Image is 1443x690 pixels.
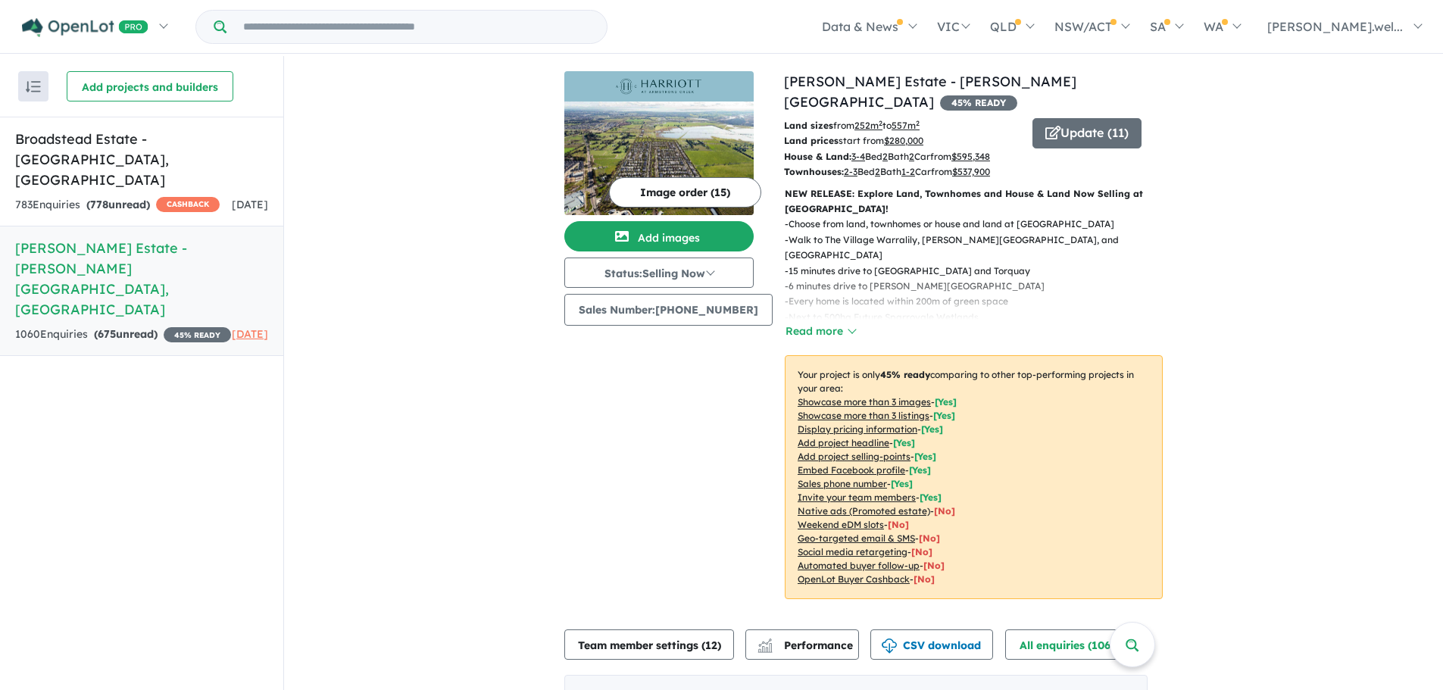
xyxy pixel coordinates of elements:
[951,151,990,162] u: $ 595,348
[98,327,116,341] span: 675
[230,11,604,43] input: Try estate name, suburb, builder or developer
[923,560,945,571] span: [No]
[785,323,856,340] button: Read more
[564,258,754,288] button: Status:Selling Now
[870,629,993,660] button: CSV download
[893,437,915,448] span: [ Yes ]
[914,451,936,462] span: [ Yes ]
[758,638,772,647] img: line-chart.svg
[879,119,882,127] sup: 2
[785,355,1163,599] p: Your project is only comparing to other top-performing projects in your area: - - - - - - - - - -...
[784,149,1021,164] p: Bed Bath Car from
[785,279,1175,294] p: - 6 minutes drive to [PERSON_NAME][GEOGRAPHIC_DATA]
[785,294,1175,309] p: - Every home is located within 200m of green space
[844,166,857,177] u: 2-3
[798,532,915,544] u: Geo-targeted email & SMS
[1005,629,1142,660] button: All enquiries (1060)
[570,77,748,95] img: Harriott Estate - Armstrong Creek Logo
[798,478,887,489] u: Sales phone number
[15,326,231,344] div: 1060 Enquir ies
[745,629,859,660] button: Performance
[884,135,923,146] u: $ 280,000
[882,151,888,162] u: 2
[90,198,108,211] span: 778
[760,638,853,652] span: Performance
[609,177,761,208] button: Image order (15)
[798,546,907,557] u: Social media retargeting
[798,437,889,448] u: Add project headline
[784,133,1021,148] p: start from
[888,519,909,530] span: [No]
[94,327,158,341] strong: ( unread)
[232,327,268,341] span: [DATE]
[22,18,148,37] img: Openlot PRO Logo White
[882,120,920,131] span: to
[891,478,913,489] span: [ Yes ]
[785,186,1163,217] p: NEW RELEASE: Explore Land, Townhomes and House & Land Now Selling at [GEOGRAPHIC_DATA]!
[1032,118,1142,148] button: Update (11)
[798,505,930,517] u: Native ads (Promoted estate)
[564,629,734,660] button: Team member settings (12)
[933,410,955,421] span: [ Yes ]
[67,71,233,101] button: Add projects and builders
[785,310,1175,325] p: - Next to 500ha Future Sparrovale Wetlands
[785,233,1175,264] p: - Walk to The Village Warralily, [PERSON_NAME][GEOGRAPHIC_DATA], and [GEOGRAPHIC_DATA]
[798,396,931,407] u: Showcase more than 3 images
[705,638,717,652] span: 12
[232,198,268,211] span: [DATE]
[784,166,844,177] b: Townhouses:
[784,151,851,162] b: House & Land:
[798,451,910,462] u: Add project selling-points
[785,264,1175,279] p: - 15 minutes drive to [GEOGRAPHIC_DATA] and Torquay
[851,151,865,162] u: 3-4
[15,238,268,320] h5: [PERSON_NAME] Estate - [PERSON_NAME][GEOGRAPHIC_DATA] , [GEOGRAPHIC_DATA]
[564,71,754,215] a: Harriott Estate - Armstrong Creek LogoHarriott Estate - Armstrong Creek
[156,197,220,212] span: CASHBACK
[1267,19,1403,34] span: [PERSON_NAME].wel...
[798,410,929,421] u: Showcase more than 3 listings
[784,164,1021,180] p: Bed Bath Car from
[934,505,955,517] span: [No]
[164,327,231,342] span: 45 % READY
[784,120,833,131] b: Land sizes
[854,120,882,131] u: 252 m
[875,166,880,177] u: 2
[882,638,897,654] img: download icon
[952,166,990,177] u: $ 537,900
[911,546,932,557] span: [No]
[784,73,1076,111] a: [PERSON_NAME] Estate - [PERSON_NAME][GEOGRAPHIC_DATA]
[564,294,773,326] button: Sales Number:[PHONE_NUMBER]
[86,198,150,211] strong: ( unread)
[921,423,943,435] span: [ Yes ]
[798,560,920,571] u: Automated buyer follow-up
[919,532,940,544] span: [No]
[916,119,920,127] sup: 2
[757,643,773,653] img: bar-chart.svg
[784,135,839,146] b: Land prices
[798,423,917,435] u: Display pricing information
[564,101,754,215] img: Harriott Estate - Armstrong Creek
[880,369,930,380] b: 45 % ready
[914,573,935,585] span: [No]
[909,464,931,476] span: [ Yes ]
[26,81,41,92] img: sort.svg
[564,221,754,251] button: Add images
[15,196,220,214] div: 783 Enquir ies
[909,151,914,162] u: 2
[15,129,268,190] h5: Broadstead Estate - [GEOGRAPHIC_DATA] , [GEOGRAPHIC_DATA]
[784,118,1021,133] p: from
[798,519,884,530] u: Weekend eDM slots
[901,166,915,177] u: 1-2
[798,492,916,503] u: Invite your team members
[935,396,957,407] span: [ Yes ]
[798,464,905,476] u: Embed Facebook profile
[940,95,1017,111] span: 45 % READY
[892,120,920,131] u: 557 m
[798,573,910,585] u: OpenLot Buyer Cashback
[920,492,942,503] span: [ Yes ]
[785,217,1175,232] p: - Choose from land, townhomes or house and land at [GEOGRAPHIC_DATA]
